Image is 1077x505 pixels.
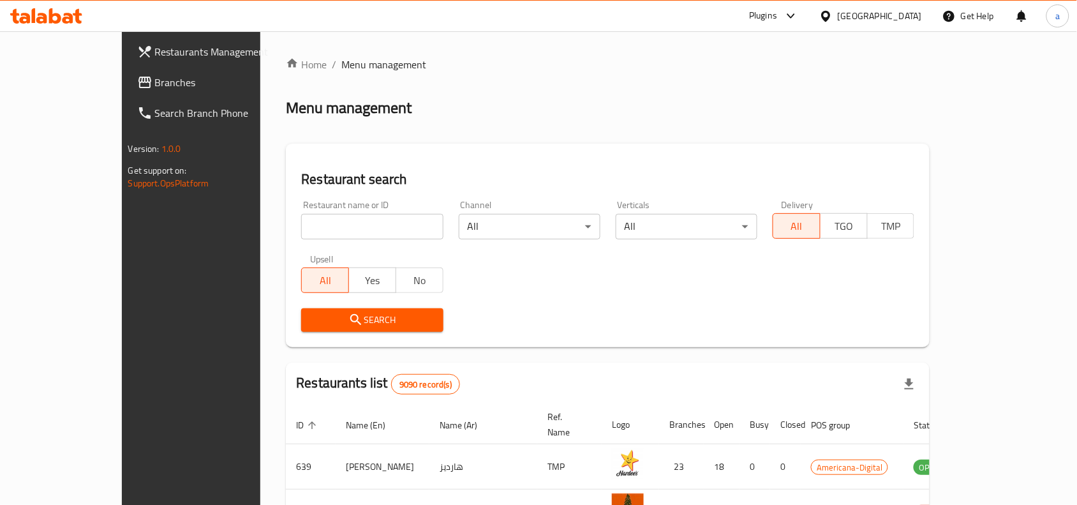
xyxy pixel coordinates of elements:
span: Americana-Digital [812,460,888,475]
div: All [616,214,757,239]
button: No [396,268,443,293]
td: 0 [770,444,801,490]
h2: Restaurants list [296,373,460,395]
a: Support.OpsPlatform [128,175,209,192]
span: Get support on: [128,162,187,179]
div: All [459,214,600,239]
li: / [332,57,336,72]
th: Logo [602,405,659,444]
span: OPEN [914,460,945,475]
span: a [1055,9,1060,23]
a: Restaurants Management [127,36,302,67]
span: TMP [873,217,910,236]
label: Delivery [782,200,813,209]
span: Ref. Name [547,409,586,440]
div: Total records count [391,374,460,395]
span: Name (En) [346,418,402,433]
span: Status [914,418,955,433]
th: Closed [770,405,801,444]
span: Search Branch Phone [155,105,292,121]
nav: breadcrumb [286,57,930,72]
th: Branches [659,405,704,444]
span: Name (Ar) [440,418,494,433]
div: Plugins [749,8,777,24]
input: Search for restaurant name or ID.. [301,214,443,239]
th: Open [704,405,739,444]
span: Branches [155,75,292,90]
a: Branches [127,67,302,98]
a: Search Branch Phone [127,98,302,128]
td: هارديز [429,444,537,490]
img: Hardee's [612,448,644,480]
td: 23 [659,444,704,490]
td: TMP [537,444,602,490]
td: 639 [286,444,336,490]
button: TMP [867,213,915,239]
td: 18 [704,444,739,490]
a: Home [286,57,327,72]
label: Upsell [310,255,334,264]
span: Search [311,312,433,328]
span: No [401,271,438,290]
span: Menu management [341,57,426,72]
button: Yes [348,268,396,293]
span: TGO [826,217,863,236]
td: 0 [739,444,770,490]
span: ID [296,418,320,433]
h2: Restaurant search [301,170,914,189]
span: All [307,271,344,290]
span: Yes [354,271,391,290]
span: 9090 record(s) [392,379,459,391]
span: 1.0.0 [161,140,181,157]
div: Export file [894,369,925,400]
td: [PERSON_NAME] [336,444,429,490]
button: TGO [820,213,868,239]
span: All [778,217,815,236]
button: Search [301,308,443,332]
h2: Menu management [286,98,412,118]
span: Restaurants Management [155,44,292,59]
button: All [301,268,349,293]
span: Version: [128,140,160,157]
div: [GEOGRAPHIC_DATA] [838,9,922,23]
span: POS group [811,418,866,433]
button: All [773,213,821,239]
th: Busy [739,405,770,444]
